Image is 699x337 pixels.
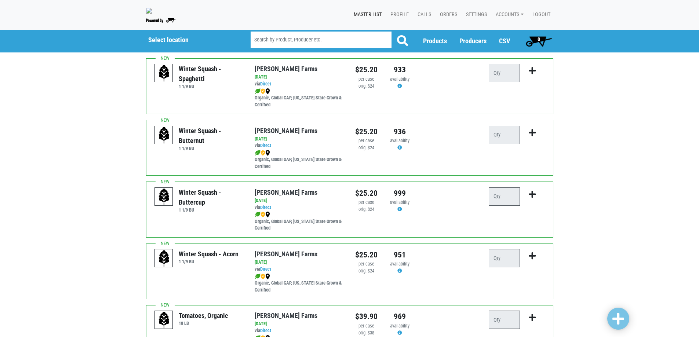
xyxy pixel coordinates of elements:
[389,311,411,322] div: 969
[260,143,271,148] a: Direct
[527,8,553,22] a: Logout
[255,81,344,88] div: via
[538,36,540,42] span: 0
[255,74,344,81] div: [DATE]
[148,36,232,44] h5: Select location
[355,138,378,144] div: per case
[179,64,244,84] div: Winter Squash - Spaghetti
[390,138,409,143] span: availability
[255,65,317,73] a: [PERSON_NAME] Farms
[155,126,173,144] img: placeholder-variety-43d6402dacf2d531de610a020419775a.svg
[389,64,411,76] div: 933
[255,149,344,170] div: Organic, Global GAP, [US_STATE] State Grown & Certified
[261,88,265,94] img: safety-e55c860ca8c00a9c171001a62a92dabd.png
[489,126,520,144] input: Qty
[179,146,244,151] h6: 1 1/9 BU
[255,212,261,217] img: leaf-e5c59151409436ccce96b2ca1b28e03c.png
[255,197,344,204] div: [DATE]
[489,64,520,82] input: Qty
[179,249,239,259] div: Winter Squash - Acorn
[255,327,344,334] div: via
[390,323,409,329] span: availability
[389,187,411,199] div: 999
[146,8,152,14] img: 279edf242af8f9d49a69d9d2afa010fb.png
[390,261,409,267] span: availability
[265,274,270,279] img: map_marker-0e94453035b3232a4d21701695807de9.png
[261,212,265,217] img: safety-e55c860ca8c00a9c171001a62a92dabd.png
[355,64,378,76] div: $25.20
[255,204,344,211] div: via
[261,274,265,279] img: safety-e55c860ca8c00a9c171001a62a92dabd.png
[255,250,317,258] a: [PERSON_NAME] Farms
[412,8,434,22] a: Calls
[155,64,173,83] img: placeholder-variety-43d6402dacf2d531de610a020419775a.svg
[265,150,270,156] img: map_marker-0e94453035b3232a4d21701695807de9.png
[260,205,271,210] a: Direct
[355,311,378,322] div: $39.90
[260,328,271,333] a: Direct
[355,323,378,330] div: per case
[460,8,490,22] a: Settings
[355,249,378,261] div: $25.20
[489,311,520,329] input: Qty
[423,37,447,45] a: Products
[265,88,270,94] img: map_marker-0e94453035b3232a4d21701695807de9.png
[434,8,460,22] a: Orders
[255,274,261,279] img: leaf-e5c59151409436ccce96b2ca1b28e03c.png
[260,266,271,272] a: Direct
[179,259,239,264] h6: 1 1/9 BU
[355,187,378,199] div: $25.20
[251,32,392,48] input: Search by Product, Producer etc.
[355,206,378,213] div: orig. $24
[255,88,261,94] img: leaf-e5c59151409436ccce96b2ca1b28e03c.png
[389,249,411,261] div: 951
[490,8,527,22] a: Accounts
[255,188,317,196] a: [PERSON_NAME] Farms
[265,212,270,217] img: map_marker-0e94453035b3232a4d21701695807de9.png
[459,37,487,45] a: Producers
[146,18,176,23] img: Powered by Big Wheelbarrow
[389,126,411,138] div: 936
[255,127,317,135] a: [PERSON_NAME] Farms
[255,266,344,273] div: via
[523,34,555,48] a: 0
[261,150,265,156] img: safety-e55c860ca8c00a9c171001a62a92dabd.png
[255,136,344,143] div: [DATE]
[489,187,520,206] input: Qty
[355,144,378,151] div: orig. $24
[179,311,228,320] div: Tomatoes, Organic
[255,88,344,109] div: Organic, Global GAP, [US_STATE] State Grown & Certified
[390,199,409,205] span: availability
[355,83,378,90] div: orig. $24
[489,249,520,267] input: Qty
[255,259,344,266] div: [DATE]
[499,37,510,45] a: CSV
[255,142,344,149] div: via
[355,76,378,83] div: per case
[255,211,344,232] div: Organic, Global GAP, [US_STATE] State Grown & Certified
[355,261,378,268] div: per case
[355,268,378,275] div: orig. $24
[155,311,173,329] img: placeholder-variety-43d6402dacf2d531de610a020419775a.svg
[255,273,344,294] div: Organic, Global GAP, [US_STATE] State Grown & Certified
[179,126,244,146] div: Winter Squash - Butternut
[355,330,378,337] div: orig. $38
[255,320,344,327] div: [DATE]
[390,76,409,82] span: availability
[355,126,378,138] div: $25.20
[355,199,378,206] div: per case
[179,187,244,207] div: Winter Squash - Buttercup
[255,150,261,156] img: leaf-e5c59151409436ccce96b2ca1b28e03c.png
[179,84,244,89] h6: 1 1/9 BU
[155,249,173,268] img: placeholder-variety-43d6402dacf2d531de610a020419775a.svg
[260,81,271,87] a: Direct
[255,312,317,319] a: [PERSON_NAME] Farms
[385,8,412,22] a: Profile
[179,320,228,326] h6: 18 LB
[179,207,244,213] h6: 1 1/9 BU
[348,8,385,22] a: Master List
[155,188,173,206] img: placeholder-variety-43d6402dacf2d531de610a020419775a.svg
